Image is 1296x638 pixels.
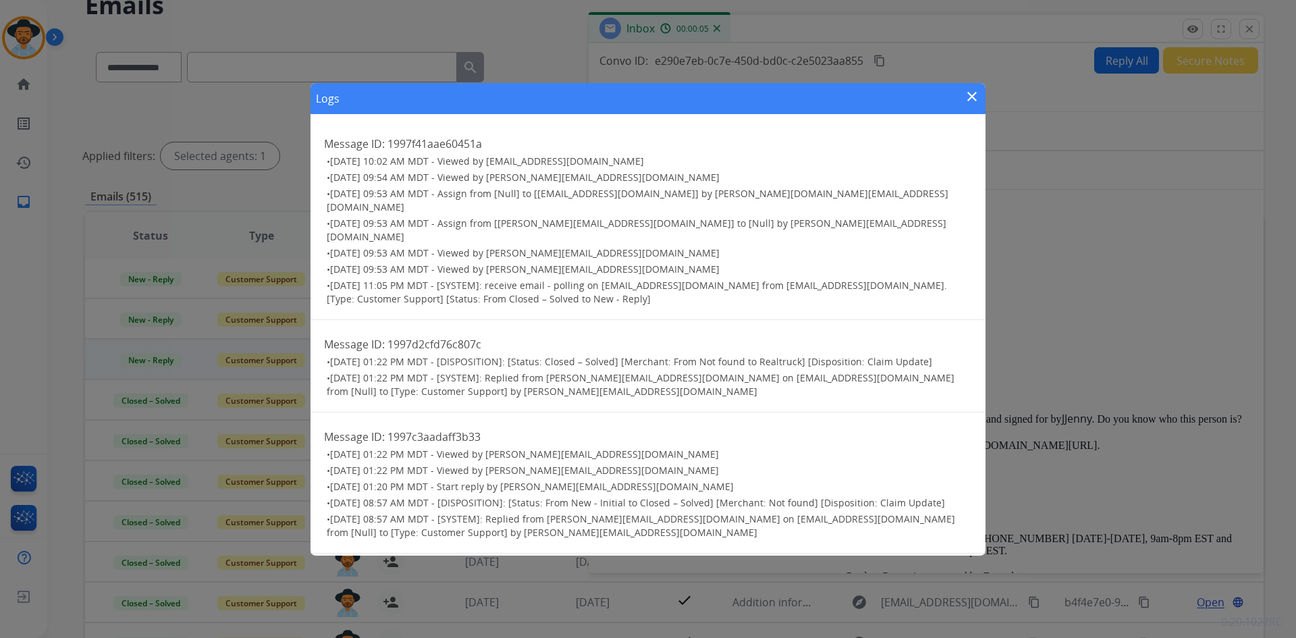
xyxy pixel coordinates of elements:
[330,355,932,368] span: [DATE] 01:22 PM MDT - [DISPOSITION]: [Status: Closed – Solved] [Merchant: From Not found to Realt...
[327,464,972,477] h3: •
[330,246,720,259] span: [DATE] 09:53 AM MDT - Viewed by [PERSON_NAME][EMAIL_ADDRESS][DOMAIN_NAME]
[327,187,948,213] span: [DATE] 09:53 AM MDT - Assign from [Null] to [[EMAIL_ADDRESS][DOMAIN_NAME]] by [PERSON_NAME][DOMAI...
[324,337,385,352] span: Message ID:
[327,512,955,539] span: [DATE] 08:57 AM MDT - [SYSTEM]: Replied from [PERSON_NAME][EMAIL_ADDRESS][DOMAIN_NAME] on [EMAIL_...
[327,355,972,369] h3: •
[330,448,719,460] span: [DATE] 01:22 PM MDT - Viewed by [PERSON_NAME][EMAIL_ADDRESS][DOMAIN_NAME]
[327,480,972,494] h3: •
[327,279,972,306] h3: •
[1221,614,1282,630] p: 0.20.1027RC
[964,88,980,105] mat-icon: close
[330,480,734,493] span: [DATE] 01:20 PM MDT - Start reply by [PERSON_NAME][EMAIL_ADDRESS][DOMAIN_NAME]
[327,279,947,305] span: [DATE] 11:05 PM MDT - [SYSTEM]: receive email - polling on [EMAIL_ADDRESS][DOMAIN_NAME] from [EMA...
[327,263,972,276] h3: •
[327,371,972,398] h3: •
[330,171,720,184] span: [DATE] 09:54 AM MDT - Viewed by [PERSON_NAME][EMAIL_ADDRESS][DOMAIN_NAME]
[330,155,644,167] span: [DATE] 10:02 AM MDT - Viewed by [EMAIL_ADDRESS][DOMAIN_NAME]
[327,187,972,214] h3: •
[327,155,972,168] h3: •
[327,217,946,243] span: [DATE] 09:53 AM MDT - Assign from [[PERSON_NAME][EMAIL_ADDRESS][DOMAIN_NAME]] to [Null] by [PERSO...
[316,90,340,107] h1: Logs
[387,429,481,444] span: 1997c3aadaff3b33
[324,136,385,151] span: Message ID:
[327,217,972,244] h3: •
[327,171,972,184] h3: •
[327,246,972,260] h3: •
[327,496,972,510] h3: •
[330,464,719,477] span: [DATE] 01:22 PM MDT - Viewed by [PERSON_NAME][EMAIL_ADDRESS][DOMAIN_NAME]
[327,371,954,398] span: [DATE] 01:22 PM MDT - [SYSTEM]: Replied from [PERSON_NAME][EMAIL_ADDRESS][DOMAIN_NAME] on [EMAIL_...
[327,512,972,539] h3: •
[330,496,945,509] span: [DATE] 08:57 AM MDT - [DISPOSITION]: [Status: From New - Initial to Closed – Solved] [Merchant: N...
[387,337,481,352] span: 1997d2cfd76c807c
[330,263,720,275] span: [DATE] 09:53 AM MDT - Viewed by [PERSON_NAME][EMAIL_ADDRESS][DOMAIN_NAME]
[387,136,482,151] span: 1997f41aae60451a
[324,429,385,444] span: Message ID:
[327,448,972,461] h3: •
